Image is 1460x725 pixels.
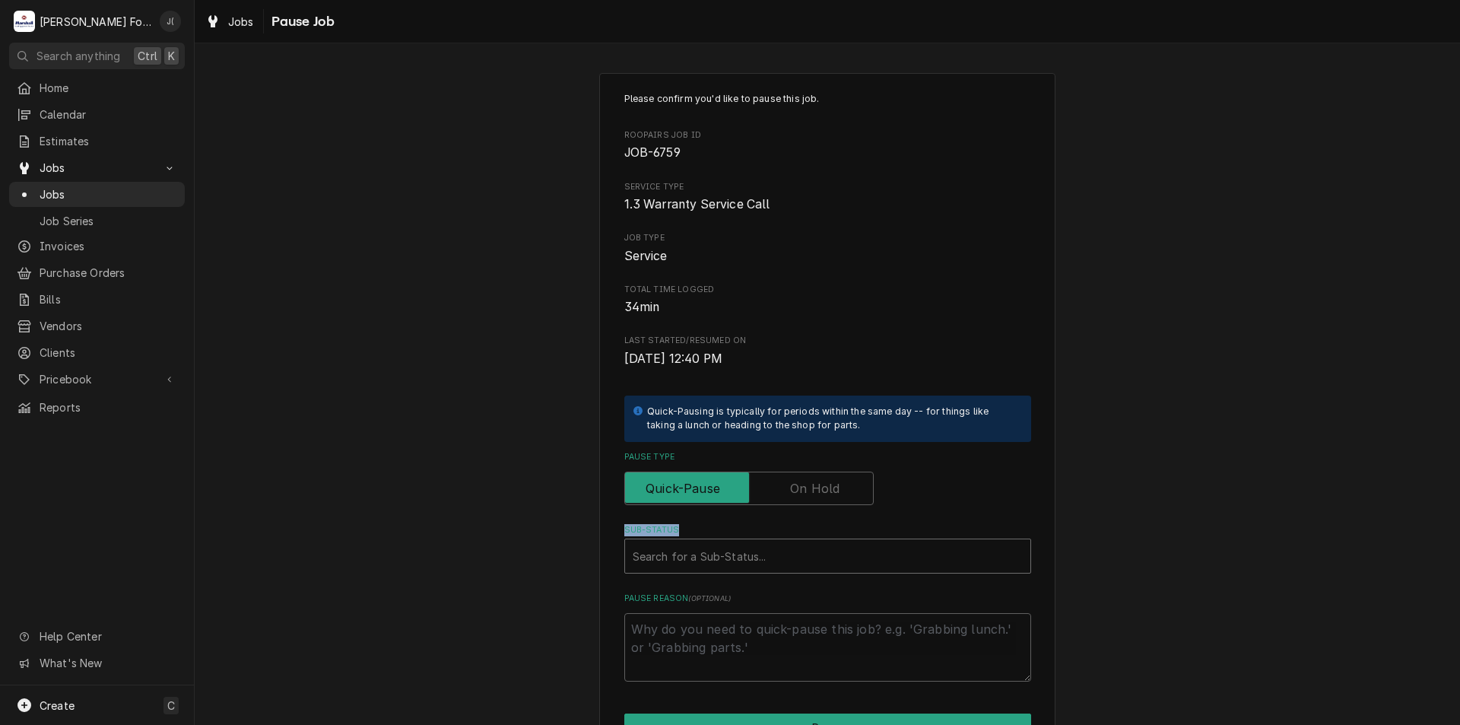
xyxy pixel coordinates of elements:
[624,144,1031,162] span: Roopairs Job ID
[9,624,185,649] a: Go to Help Center
[14,11,35,32] div: Marshall Food Equipment Service's Avatar
[40,655,176,671] span: What's New
[36,48,120,64] span: Search anything
[624,524,1031,536] label: Sub-Status
[624,92,1031,682] div: Job Pause Form
[624,335,1031,367] div: Last Started/Resumed On
[624,181,1031,193] span: Service Type
[40,14,151,30] div: [PERSON_NAME] Food Equipment Service
[40,238,177,254] span: Invoices
[40,345,177,361] span: Clients
[624,351,722,366] span: [DATE] 12:40 PM
[9,260,185,285] a: Purchase Orders
[624,451,1031,463] label: Pause Type
[40,318,177,334] span: Vendors
[624,350,1031,368] span: Last Started/Resumed On
[624,284,1031,316] div: Total Time Logged
[624,197,770,211] span: 1.3 Warranty Service Call
[9,129,185,154] a: Estimates
[9,208,185,234] a: Job Series
[40,371,154,387] span: Pricebook
[647,405,1016,433] div: Quick-Pausing is typically for periods within the same day -- for things like taking a lunch or h...
[160,11,181,32] div: J(
[688,594,731,603] span: ( optional )
[9,182,185,207] a: Jobs
[624,196,1031,214] span: Service Type
[199,9,260,34] a: Jobs
[40,399,177,415] span: Reports
[624,129,1031,162] div: Roopairs Job ID
[40,213,177,229] span: Job Series
[9,650,185,676] a: Go to What's New
[9,287,185,312] a: Bills
[624,129,1031,142] span: Roopairs Job ID
[624,284,1031,296] span: Total Time Logged
[624,145,681,160] span: JOB-6759
[168,48,175,64] span: K
[9,367,185,392] a: Go to Pricebook
[9,155,185,180] a: Go to Jobs
[624,300,660,314] span: 34min
[9,340,185,365] a: Clients
[40,699,75,712] span: Create
[267,11,335,32] span: Pause Job
[624,232,1031,244] span: Job Type
[40,628,176,644] span: Help Center
[624,298,1031,316] span: Total Time Logged
[40,291,177,307] span: Bills
[160,11,181,32] div: Jeff Debigare (109)'s Avatar
[40,160,154,176] span: Jobs
[624,593,1031,682] div: Pause Reason
[40,265,177,281] span: Purchase Orders
[624,92,1031,106] p: Please confirm you'd like to pause this job.
[138,48,157,64] span: Ctrl
[9,395,185,420] a: Reports
[9,234,185,259] a: Invoices
[9,313,185,339] a: Vendors
[40,186,177,202] span: Jobs
[9,43,185,69] button: Search anythingCtrlK
[9,102,185,127] a: Calendar
[624,232,1031,265] div: Job Type
[624,451,1031,505] div: Pause Type
[624,593,1031,605] label: Pause Reason
[624,524,1031,574] div: Sub-Status
[40,133,177,149] span: Estimates
[9,75,185,100] a: Home
[167,698,175,714] span: C
[624,249,668,263] span: Service
[40,80,177,96] span: Home
[624,335,1031,347] span: Last Started/Resumed On
[40,107,177,122] span: Calendar
[624,247,1031,266] span: Job Type
[624,181,1031,214] div: Service Type
[14,11,35,32] div: M
[228,14,254,30] span: Jobs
